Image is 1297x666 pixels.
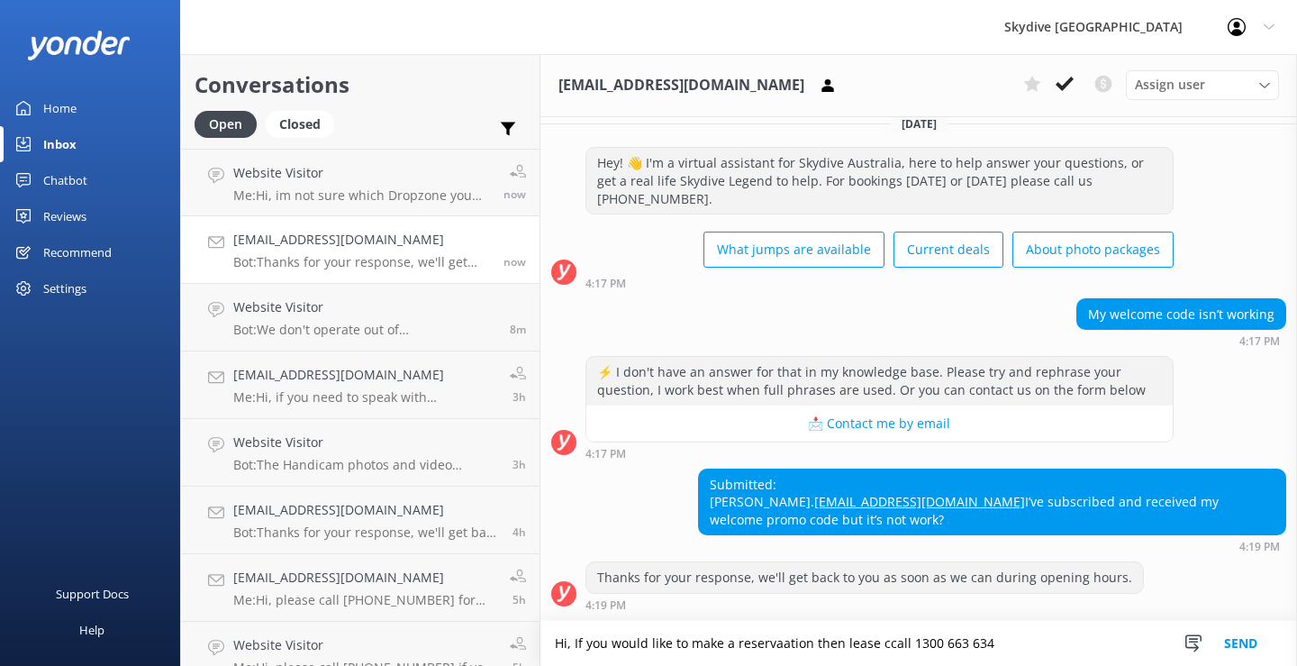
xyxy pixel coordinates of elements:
[195,111,257,138] div: Open
[1076,334,1286,347] div: Sep 20 2025 04:17pm (UTC +10:00) Australia/Brisbane
[43,162,87,198] div: Chatbot
[893,232,1003,268] button: Current deals
[233,389,496,406] p: Me: Hi, if you need to speak with reservations then please call [PHONE_NUMBER], Blue Skies
[56,576,129,612] div: Support Docs
[181,216,540,284] a: [EMAIL_ADDRESS][DOMAIN_NAME]Bot:Thanks for your response, we'll get back to you as soon as we can...
[585,598,1144,611] div: Sep 20 2025 04:19pm (UTC +10:00) Australia/Brisbane
[510,322,526,337] span: Sep 20 2025 04:11pm (UTC +10:00) Australia/Brisbane
[43,126,77,162] div: Inbox
[558,74,804,97] h3: [EMAIL_ADDRESS][DOMAIN_NAME]
[699,470,1285,535] div: Submitted: [PERSON_NAME]. I’ve subscribed and received my welcome promo code but it’s not work?
[233,500,499,520] h4: [EMAIL_ADDRESS][DOMAIN_NAME]
[585,447,1174,460] div: Sep 20 2025 04:17pm (UTC +10:00) Australia/Brisbane
[1207,621,1274,666] button: Send
[233,187,490,204] p: Me: Hi, im not sure which Dropzone you are looking, but if you have questions regarding start tim...
[586,148,1173,214] div: Hey! 👋 I'm a virtual assistant for Skydive Australia, here to help answer your questions, or get ...
[43,90,77,126] div: Home
[181,284,540,351] a: Website VisitorBot:We don't operate out of [GEOGRAPHIC_DATA], but our closest location is [PERSON...
[585,600,626,611] strong: 4:19 PM
[585,278,626,289] strong: 4:17 PM
[586,357,1173,405] div: ⚡ I don't have an answer for that in my knowledge base. Please try and rephrase your question, I ...
[814,493,1025,510] a: [EMAIL_ADDRESS][DOMAIN_NAME]
[1012,232,1174,268] button: About photo packages
[698,540,1286,552] div: Sep 20 2025 04:19pm (UTC +10:00) Australia/Brisbane
[586,562,1143,593] div: Thanks for your response, we'll get back to you as soon as we can during opening hours.
[233,365,496,385] h4: [EMAIL_ADDRESS][DOMAIN_NAME]
[233,230,490,250] h4: [EMAIL_ADDRESS][DOMAIN_NAME]
[79,612,104,648] div: Help
[1135,75,1205,95] span: Assign user
[233,297,496,317] h4: Website Visitor
[181,487,540,554] a: [EMAIL_ADDRESS][DOMAIN_NAME]Bot:Thanks for your response, we'll get back to you as soon as we can...
[233,254,490,270] p: Bot: Thanks for your response, we'll get back to you as soon as we can during opening hours.
[233,163,490,183] h4: Website Visitor
[27,31,131,60] img: yonder-white-logo.png
[540,621,1297,666] textarea: Hi, If you would like to make a reservaation then lease ccall 1300 663 634
[703,232,884,268] button: What jumps are available
[43,198,86,234] div: Reviews
[181,351,540,419] a: [EMAIL_ADDRESS][DOMAIN_NAME]Me:Hi, if you need to speak with reservations then please call [PHONE...
[233,457,499,473] p: Bot: The Handicam photos and video package costs $179 per person. If you prefer just the Handicam...
[195,68,526,102] h2: Conversations
[585,449,626,460] strong: 4:17 PM
[233,635,496,655] h4: Website Visitor
[585,277,1174,289] div: Sep 20 2025 04:17pm (UTC +10:00) Australia/Brisbane
[233,433,499,452] h4: Website Visitor
[266,114,343,133] a: Closed
[586,406,1173,442] button: 📩 Contact me by email
[181,419,540,487] a: Website VisitorBot:The Handicam photos and video package costs $179 per person. If you prefer jus...
[512,592,526,607] span: Sep 20 2025 11:05am (UTC +10:00) Australia/Brisbane
[1239,542,1280,552] strong: 4:19 PM
[503,254,526,269] span: Sep 20 2025 04:19pm (UTC +10:00) Australia/Brisbane
[233,568,496,588] h4: [EMAIL_ADDRESS][DOMAIN_NAME]
[512,457,526,472] span: Sep 20 2025 12:50pm (UTC +10:00) Australia/Brisbane
[233,525,499,541] p: Bot: Thanks for your response, we'll get back to you as soon as we can during opening hours.
[233,322,496,338] p: Bot: We don't operate out of [GEOGRAPHIC_DATA], but our closest location is [PERSON_NAME][GEOGRAP...
[266,111,334,138] div: Closed
[512,525,526,540] span: Sep 20 2025 11:20am (UTC +10:00) Australia/Brisbane
[891,116,948,132] span: [DATE]
[1239,336,1280,347] strong: 4:17 PM
[233,592,496,608] p: Me: Hi, please call [PHONE_NUMBER] for any information regarding weather and Skdiving, Blue Skies
[195,114,266,133] a: Open
[1077,299,1285,330] div: My welcome code isn’t working
[43,234,112,270] div: Recommend
[43,270,86,306] div: Settings
[181,149,540,216] a: Website VisitorMe:Hi, im not sure which Dropzone you are looking, but if you have questions regar...
[181,554,540,622] a: [EMAIL_ADDRESS][DOMAIN_NAME]Me:Hi, please call [PHONE_NUMBER] for any information regarding weath...
[1126,70,1279,99] div: Assign User
[512,389,526,405] span: Sep 20 2025 01:10pm (UTC +10:00) Australia/Brisbane
[503,187,526,202] span: Sep 20 2025 04:19pm (UTC +10:00) Australia/Brisbane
